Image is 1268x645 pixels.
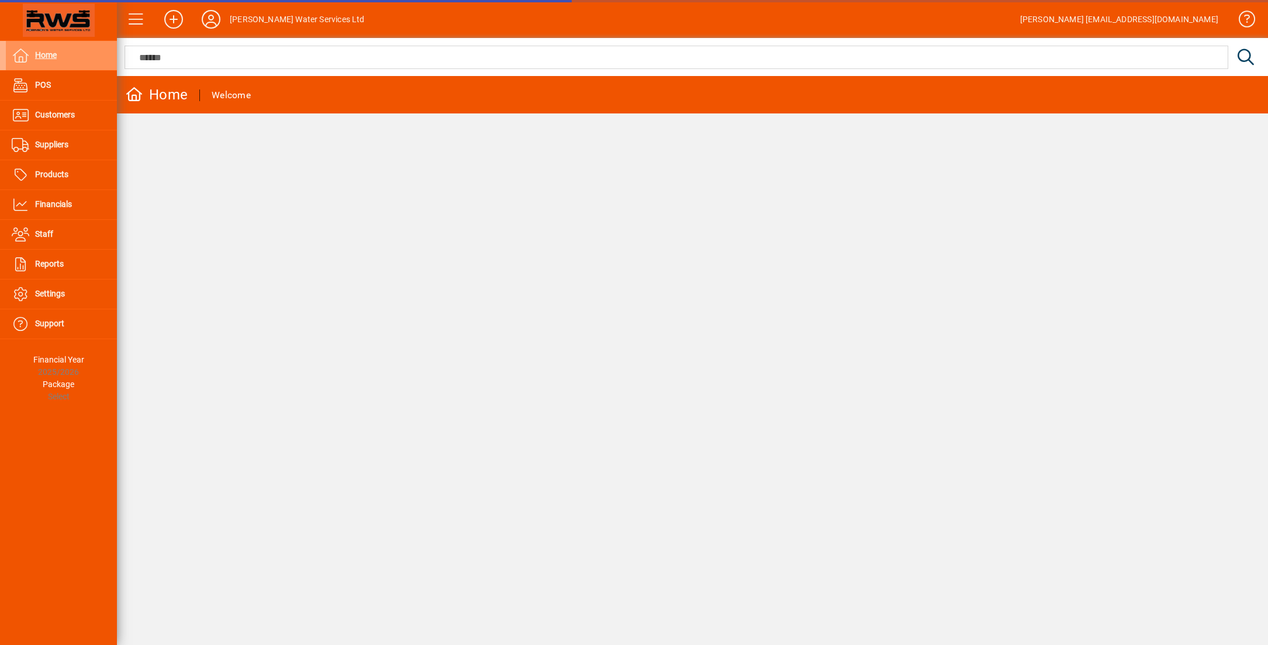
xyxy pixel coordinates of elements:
[192,9,230,30] button: Profile
[6,130,117,160] a: Suppliers
[6,280,117,309] a: Settings
[6,220,117,249] a: Staff
[35,80,51,89] span: POS
[1230,2,1253,40] a: Knowledge Base
[35,170,68,179] span: Products
[212,86,251,105] div: Welcome
[6,101,117,130] a: Customers
[33,355,84,364] span: Financial Year
[230,10,365,29] div: [PERSON_NAME] Water Services Ltd
[35,319,64,328] span: Support
[43,380,74,389] span: Package
[35,289,65,298] span: Settings
[35,229,53,239] span: Staff
[35,50,57,60] span: Home
[35,140,68,149] span: Suppliers
[35,110,75,119] span: Customers
[155,9,192,30] button: Add
[1020,10,1218,29] div: [PERSON_NAME] [EMAIL_ADDRESS][DOMAIN_NAME]
[126,85,188,104] div: Home
[6,250,117,279] a: Reports
[6,190,117,219] a: Financials
[35,259,64,268] span: Reports
[6,71,117,100] a: POS
[6,160,117,189] a: Products
[35,199,72,209] span: Financials
[6,309,117,339] a: Support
